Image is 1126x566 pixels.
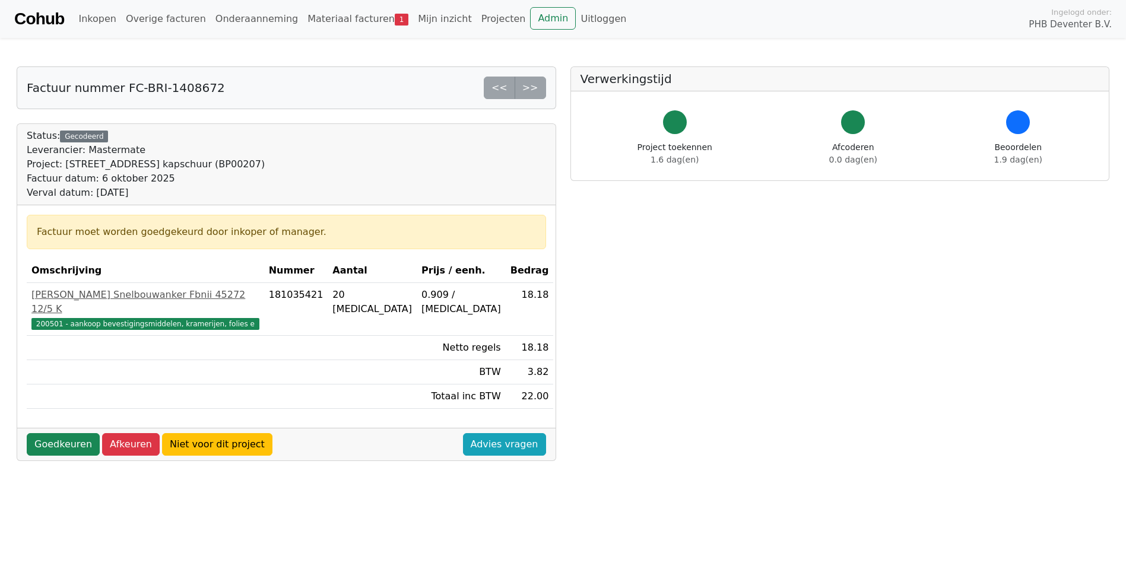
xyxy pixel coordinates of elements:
[417,259,506,283] th: Prijs / eenh.
[37,225,536,239] div: Factuur moet worden goedgekeurd door inkoper of manager.
[264,283,328,336] td: 181035421
[413,7,477,31] a: Mijn inzicht
[506,283,554,336] td: 18.18
[506,384,554,409] td: 22.00
[31,318,259,330] span: 200501 - aankoop bevestigingsmiddelen, kramerijen, folies e
[102,433,160,456] a: Afkeuren
[211,7,303,31] a: Onderaanneming
[27,186,265,200] div: Verval datum: [DATE]
[576,7,631,31] a: Uitloggen
[332,288,412,316] div: 20 [MEDICAL_DATA]
[264,259,328,283] th: Nummer
[421,288,501,316] div: 0.909 / [MEDICAL_DATA]
[328,259,417,283] th: Aantal
[829,141,877,166] div: Afcoderen
[417,384,506,409] td: Totaal inc BTW
[27,143,265,157] div: Leverancier: Mastermate
[27,259,264,283] th: Omschrijving
[27,171,265,186] div: Factuur datum: 6 oktober 2025
[1029,18,1112,31] span: PHB Deventer B.V.
[994,155,1042,164] span: 1.9 dag(en)
[651,155,699,164] span: 1.6 dag(en)
[994,141,1042,166] div: Beoordelen
[506,360,554,384] td: 3.82
[463,433,546,456] a: Advies vragen
[162,433,272,456] a: Niet voor dit project
[506,259,554,283] th: Bedrag
[506,336,554,360] td: 18.18
[60,131,108,142] div: Gecodeerd
[530,7,576,30] a: Admin
[27,129,265,200] div: Status:
[31,288,259,330] a: [PERSON_NAME] Snelbouwanker Fbnii 45272 12/5 K200501 - aankoop bevestigingsmiddelen, kramerijen, ...
[1051,7,1112,18] span: Ingelogd onder:
[14,5,64,33] a: Cohub
[581,72,1100,86] h5: Verwerkingstijd
[637,141,712,166] div: Project toekennen
[121,7,211,31] a: Overige facturen
[417,336,506,360] td: Netto regels
[31,288,259,316] div: [PERSON_NAME] Snelbouwanker Fbnii 45272 12/5 K
[27,81,225,95] h5: Factuur nummer FC-BRI-1408672
[477,7,531,31] a: Projecten
[27,157,265,171] div: Project: [STREET_ADDRESS] kapschuur (BP00207)
[417,360,506,384] td: BTW
[27,433,100,456] a: Goedkeuren
[829,155,877,164] span: 0.0 dag(en)
[303,7,413,31] a: Materiaal facturen1
[74,7,120,31] a: Inkopen
[395,14,408,26] span: 1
